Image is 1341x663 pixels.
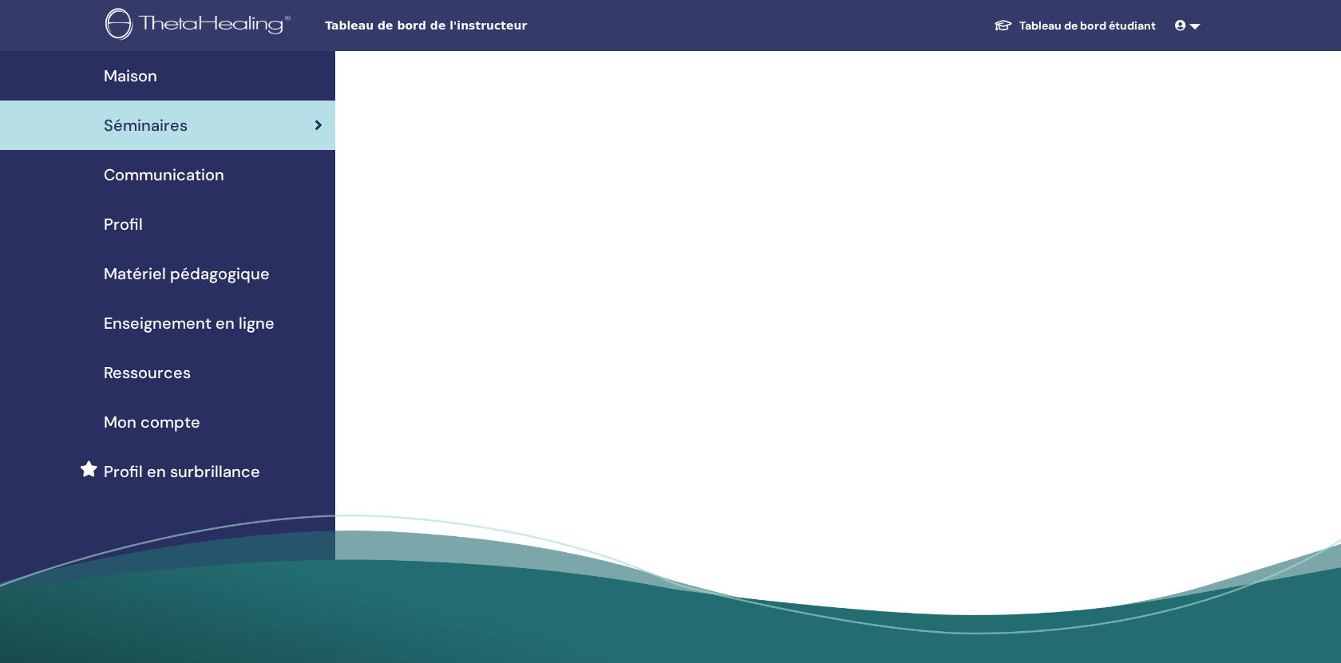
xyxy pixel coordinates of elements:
img: logo.png [105,8,296,44]
span: Maison [104,64,157,88]
span: Profil [104,212,143,236]
img: graduation-cap-white.svg [994,18,1013,32]
a: Tableau de bord étudiant [981,11,1169,41]
span: Mon compte [104,410,200,434]
span: Séminaires [104,113,188,137]
span: Matériel pédagogique [104,262,270,286]
span: Enseignement en ligne [104,311,275,335]
span: Profil en surbrillance [104,460,260,483]
span: Ressources [104,361,191,385]
span: Tableau de bord de l'instructeur [325,18,564,34]
span: Communication [104,163,224,187]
